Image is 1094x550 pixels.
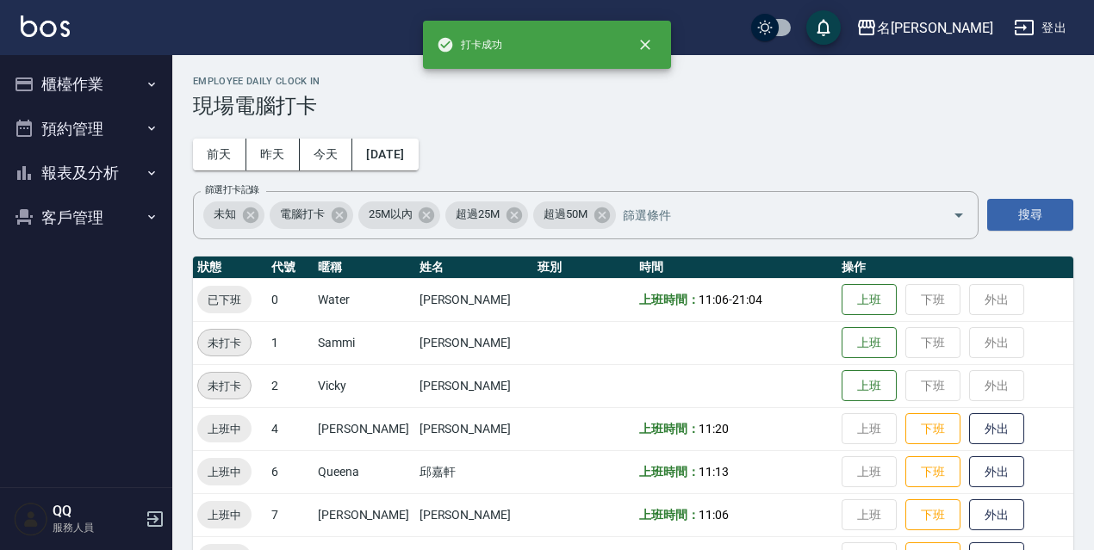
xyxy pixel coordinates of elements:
[699,422,729,436] span: 11:20
[842,327,897,359] button: 上班
[699,465,729,479] span: 11:13
[193,76,1073,87] h2: Employee Daily Clock In
[205,183,259,196] label: 篩選打卡記錄
[53,520,140,535] p: 服務人員
[267,256,314,279] th: 代號
[618,200,923,230] input: 篩選條件
[198,334,251,352] span: 未打卡
[837,256,1073,279] th: 操作
[699,508,729,522] span: 11:06
[193,256,267,279] th: 狀態
[267,278,314,321] td: 0
[314,256,415,279] th: 暱稱
[203,201,264,229] div: 未知
[635,278,838,321] td: -
[267,450,314,493] td: 6
[203,206,246,223] span: 未知
[267,407,314,450] td: 4
[14,502,48,536] img: Person
[246,139,300,170] button: 昨天
[197,291,252,309] span: 已下班
[7,62,165,107] button: 櫃檯作業
[635,256,838,279] th: 時間
[198,377,251,395] span: 未打卡
[267,493,314,536] td: 7
[445,201,528,229] div: 超過25M
[987,199,1073,231] button: 搜尋
[806,10,841,45] button: save
[533,256,635,279] th: 班別
[626,26,664,64] button: close
[905,413,960,445] button: 下班
[7,107,165,151] button: 預約管理
[969,456,1024,488] button: 外出
[945,201,973,229] button: Open
[533,201,616,229] div: 超過50M
[53,503,140,520] h5: QQ
[877,17,993,39] div: 名[PERSON_NAME]
[300,139,353,170] button: 今天
[1007,12,1073,44] button: 登出
[314,407,415,450] td: [PERSON_NAME]
[415,256,533,279] th: 姓名
[352,139,418,170] button: [DATE]
[314,321,415,364] td: Sammi
[314,493,415,536] td: [PERSON_NAME]
[21,15,70,37] img: Logo
[533,206,598,223] span: 超過50M
[415,364,533,407] td: [PERSON_NAME]
[969,413,1024,445] button: 外出
[699,293,729,306] span: 11:06
[445,206,510,223] span: 超過25M
[314,364,415,407] td: Vicky
[314,450,415,493] td: Queena
[267,364,314,407] td: 2
[358,206,423,223] span: 25M以內
[905,499,960,531] button: 下班
[193,139,246,170] button: 前天
[732,293,762,306] span: 21:04
[197,506,252,524] span: 上班中
[415,278,533,321] td: [PERSON_NAME]
[197,463,252,481] span: 上班中
[639,293,699,306] b: 上班時間：
[415,493,533,536] td: [PERSON_NAME]
[905,456,960,488] button: 下班
[314,278,415,321] td: Water
[193,94,1073,118] h3: 現場電腦打卡
[415,321,533,364] td: [PERSON_NAME]
[842,370,897,402] button: 上班
[7,151,165,195] button: 報表及分析
[358,201,441,229] div: 25M以內
[849,10,1000,46] button: 名[PERSON_NAME]
[969,499,1024,531] button: 外出
[267,321,314,364] td: 1
[437,36,502,53] span: 打卡成功
[270,206,335,223] span: 電腦打卡
[415,450,533,493] td: 邱嘉軒
[7,195,165,240] button: 客戶管理
[197,420,252,438] span: 上班中
[270,201,353,229] div: 電腦打卡
[842,284,897,316] button: 上班
[415,407,533,450] td: [PERSON_NAME]
[639,465,699,479] b: 上班時間：
[639,508,699,522] b: 上班時間：
[639,422,699,436] b: 上班時間：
